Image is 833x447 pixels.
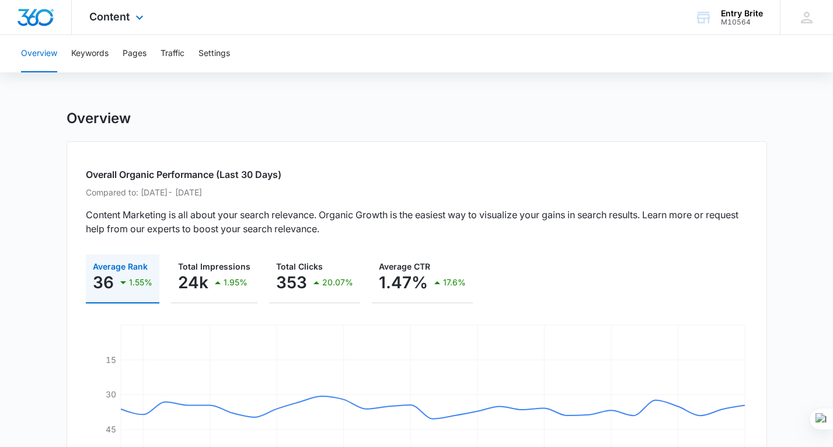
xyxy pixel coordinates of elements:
button: Pages [123,35,147,72]
p: Compared to: [DATE] - [DATE] [86,186,748,198]
p: 1.55% [129,278,152,287]
p: 17.6% [443,278,466,287]
tspan: 30 [106,389,116,399]
div: account name [721,9,763,18]
p: 353 [276,273,307,292]
button: Settings [198,35,230,72]
div: account id [721,18,763,26]
p: 36 [93,273,114,292]
h1: Overview [67,110,131,127]
tspan: 15 [106,355,116,365]
h2: Overall Organic Performance (Last 30 Days) [86,167,748,181]
p: Content Marketing is all about your search relevance. Organic Growth is the easiest way to visual... [86,208,748,236]
span: Average Rank [93,261,148,271]
span: Average CTR [379,261,430,271]
p: 20.07% [322,278,353,287]
button: Traffic [161,35,184,72]
tspan: 45 [106,424,116,434]
p: 1.47% [379,273,428,292]
p: 24k [178,273,208,292]
p: 1.95% [224,278,248,287]
span: Content [89,11,130,23]
button: Keywords [71,35,109,72]
button: Overview [21,35,57,72]
span: Total Clicks [276,261,323,271]
span: Total Impressions [178,261,250,271]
